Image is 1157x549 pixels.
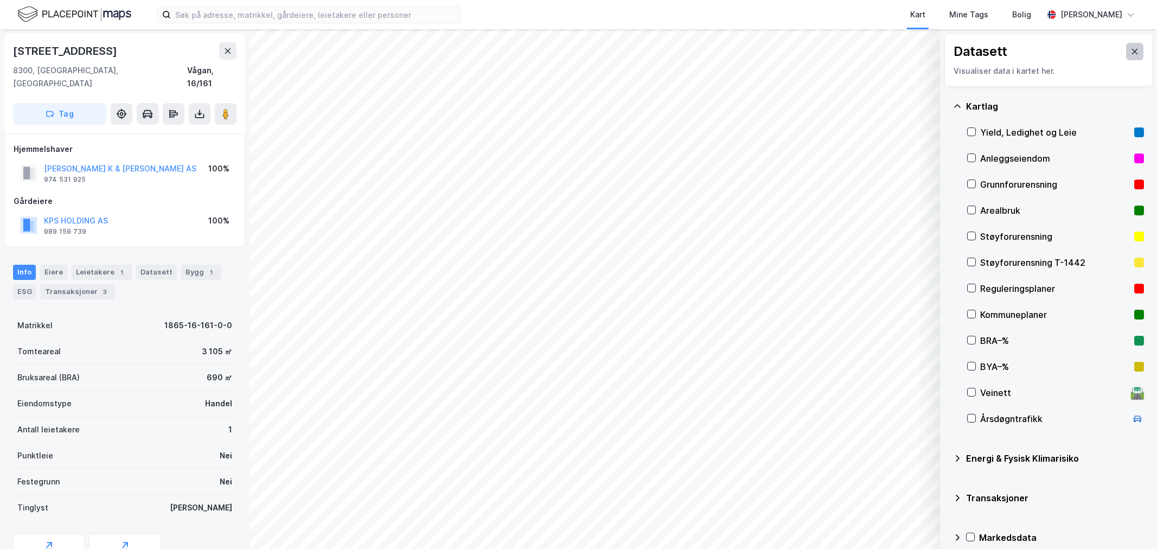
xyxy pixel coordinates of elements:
[980,126,1130,139] div: Yield, Ledighet og Leie
[17,423,80,436] div: Antall leietakere
[954,65,1143,78] div: Visualiser data i kartet her.
[170,501,232,514] div: [PERSON_NAME]
[966,491,1144,505] div: Transaksjoner
[17,371,80,384] div: Bruksareal (BRA)
[1103,497,1157,549] div: Kontrollprogram for chat
[17,5,131,24] img: logo.f888ab2527a4732fd821a326f86c7f29.svg
[208,214,229,227] div: 100%
[220,449,232,462] div: Nei
[13,284,36,299] div: ESG
[40,265,67,280] div: Eiere
[44,227,86,236] div: 989 159 739
[954,43,1007,60] div: Datasett
[1060,8,1122,21] div: [PERSON_NAME]
[14,195,236,208] div: Gårdeiere
[17,501,48,514] div: Tinglyst
[980,204,1130,217] div: Arealbruk
[41,284,115,299] div: Transaksjoner
[17,475,60,488] div: Festegrunn
[17,319,53,332] div: Matrikkel
[164,319,232,332] div: 1865-16-161-0-0
[980,152,1130,165] div: Anleggseiendom
[980,178,1130,191] div: Grunnforurensning
[980,360,1130,373] div: BYA–%
[208,162,229,175] div: 100%
[980,230,1130,243] div: Støyforurensning
[980,412,1127,425] div: Årsdøgntrafikk
[14,143,236,156] div: Hjemmelshaver
[13,103,106,125] button: Tag
[207,371,232,384] div: 690 ㎡
[205,397,232,410] div: Handel
[910,8,925,21] div: Kart
[980,256,1130,269] div: Støyforurensning T-1442
[979,531,1144,544] div: Markedsdata
[17,397,72,410] div: Eiendomstype
[1130,386,1145,400] div: 🛣️
[980,386,1127,399] div: Veinett
[13,64,187,90] div: 8300, [GEOGRAPHIC_DATA], [GEOGRAPHIC_DATA]
[980,282,1130,295] div: Reguleringsplaner
[17,345,61,358] div: Tomteareal
[980,308,1130,321] div: Kommuneplaner
[44,175,86,184] div: 974 531 925
[980,334,1130,347] div: BRA–%
[72,265,132,280] div: Leietakere
[966,100,1144,113] div: Kartlag
[136,265,177,280] div: Datasett
[17,449,53,462] div: Punktleie
[187,64,236,90] div: Vågan, 16/161
[949,8,988,21] div: Mine Tags
[206,267,217,278] div: 1
[1012,8,1031,21] div: Bolig
[171,7,461,23] input: Søk på adresse, matrikkel, gårdeiere, leietakere eller personer
[13,42,119,60] div: [STREET_ADDRESS]
[117,267,127,278] div: 1
[1103,497,1157,549] iframe: Chat Widget
[228,423,232,436] div: 1
[100,286,111,297] div: 3
[202,345,232,358] div: 3 105 ㎡
[13,265,36,280] div: Info
[220,475,232,488] div: Nei
[966,452,1144,465] div: Energi & Fysisk Klimarisiko
[181,265,221,280] div: Bygg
